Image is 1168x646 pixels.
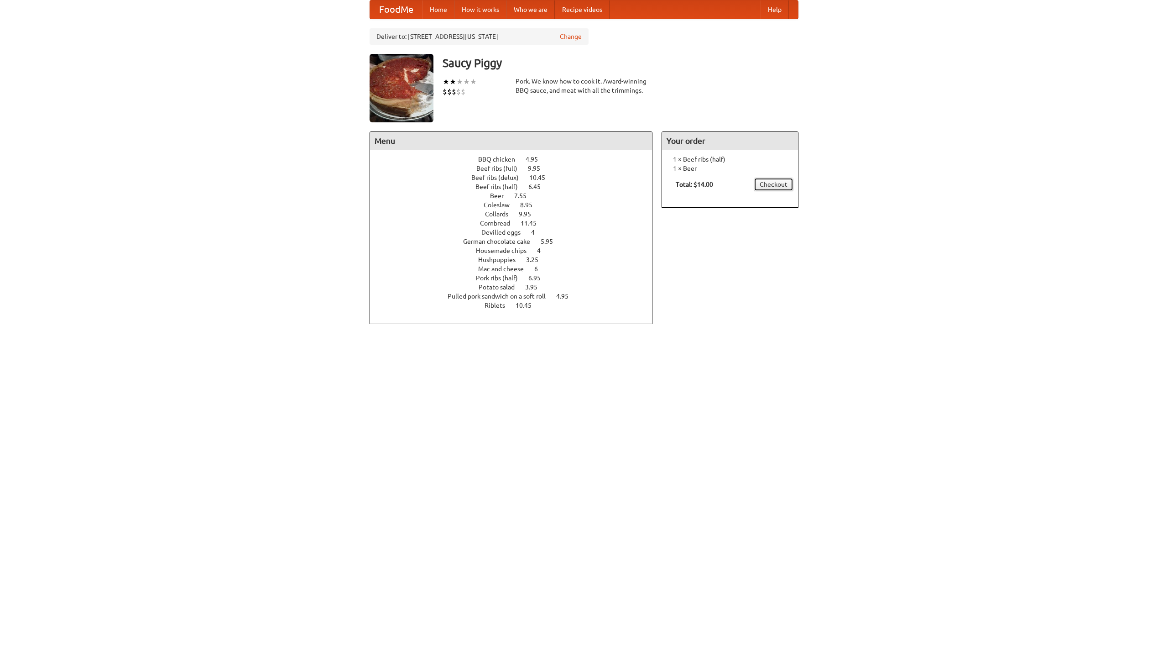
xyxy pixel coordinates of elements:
span: 4 [537,247,550,254]
a: Riblets 10.45 [485,302,548,309]
span: 8.95 [520,201,542,209]
a: Pork ribs (half) 6.95 [476,274,558,282]
span: Beef ribs (delux) [471,174,528,181]
li: 1 × Beef ribs (half) [667,155,793,164]
li: ★ [463,77,470,87]
span: Mac and cheese [478,265,533,273]
span: Housemade chips [476,247,536,254]
span: Collards [485,210,517,218]
span: 6.95 [528,274,550,282]
a: Home [422,0,454,19]
span: Hushpuppies [478,256,525,263]
a: German chocolate cake 5.95 [463,238,570,245]
span: Pulled pork sandwich on a soft roll [448,293,555,300]
a: Potato salad 3.95 [479,284,554,291]
a: Beef ribs (full) 9.95 [476,165,557,172]
span: 10.45 [516,302,541,309]
a: Help [761,0,789,19]
li: $ [447,87,452,97]
a: FoodMe [370,0,422,19]
li: $ [456,87,461,97]
a: Pulled pork sandwich on a soft roll 4.95 [448,293,585,300]
span: 5.95 [541,238,562,245]
li: ★ [456,77,463,87]
span: 3.95 [525,284,547,291]
li: ★ [443,77,449,87]
a: Who we are [506,0,555,19]
h3: Saucy Piggy [443,54,798,72]
a: Beef ribs (half) 6.45 [475,183,558,190]
span: BBQ chicken [478,156,524,163]
span: 7.55 [514,192,536,200]
span: 6 [534,265,547,273]
li: $ [443,87,447,97]
span: Cornbread [480,220,519,227]
span: 3.25 [526,256,547,263]
span: Potato salad [479,284,524,291]
a: Checkout [754,178,793,191]
div: Pork. We know how to cook it. Award-winning BBQ sauce, and meat with all the trimmings. [516,77,652,95]
a: Housemade chips 4 [476,247,558,254]
li: $ [461,87,465,97]
span: 4.95 [526,156,547,163]
b: Total: $14.00 [676,181,713,188]
a: Beef ribs (delux) 10.45 [471,174,562,181]
span: 9.95 [519,210,540,218]
span: Beef ribs (full) [476,165,527,172]
a: BBQ chicken 4.95 [478,156,555,163]
li: 1 × Beer [667,164,793,173]
span: Coleslaw [484,201,519,209]
li: $ [452,87,456,97]
a: Mac and cheese 6 [478,265,555,273]
h4: Menu [370,132,652,150]
span: 4 [531,229,544,236]
a: Collards 9.95 [485,210,548,218]
span: Devilled eggs [481,229,530,236]
span: Riblets [485,302,514,309]
span: 9.95 [528,165,549,172]
span: Beef ribs (half) [475,183,527,190]
li: ★ [449,77,456,87]
span: German chocolate cake [463,238,539,245]
span: 11.45 [521,220,546,227]
img: angular.jpg [370,54,433,122]
a: Change [560,32,582,41]
span: Pork ribs (half) [476,274,527,282]
span: 10.45 [529,174,554,181]
a: Devilled eggs 4 [481,229,552,236]
h4: Your order [662,132,798,150]
li: ★ [470,77,477,87]
a: Hushpuppies 3.25 [478,256,555,263]
div: Deliver to: [STREET_ADDRESS][US_STATE] [370,28,589,45]
a: How it works [454,0,506,19]
span: 6.45 [528,183,550,190]
span: 4.95 [556,293,578,300]
a: Recipe videos [555,0,610,19]
a: Coleslaw 8.95 [484,201,549,209]
span: Beer [490,192,513,200]
a: Cornbread 11.45 [480,220,553,227]
a: Beer 7.55 [490,192,543,200]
